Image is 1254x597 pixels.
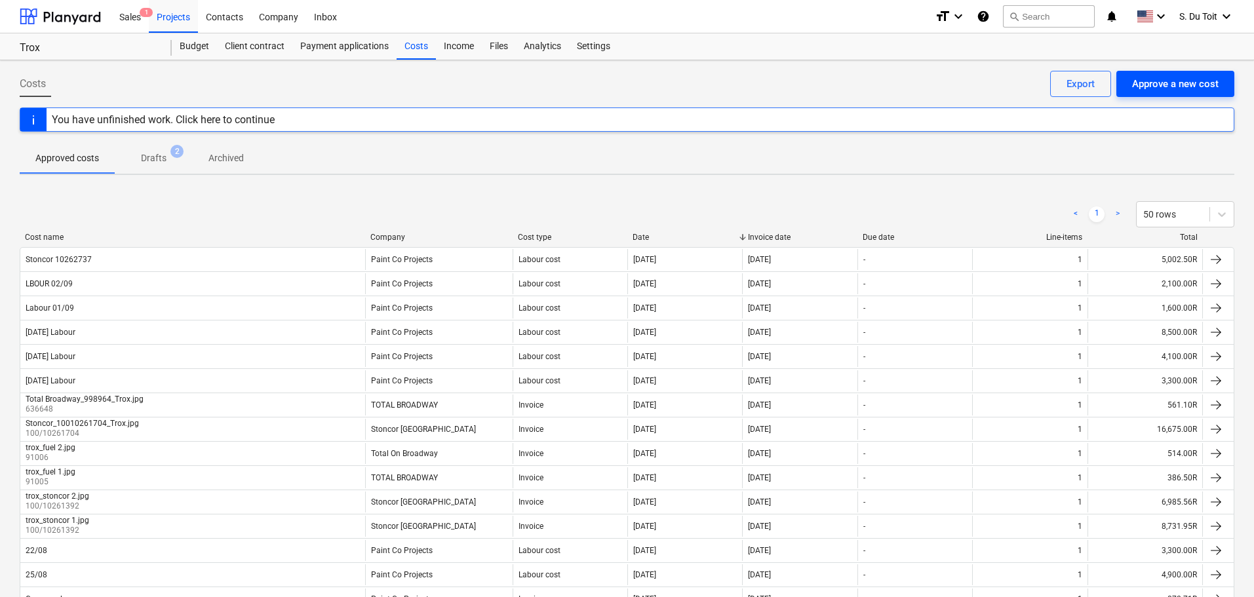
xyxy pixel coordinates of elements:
p: 636648 [26,404,146,415]
a: Budget [172,33,217,60]
div: Invoice [519,497,543,507]
div: trox_stoncor 2.jpg [26,491,89,501]
div: [DATE] [748,522,771,531]
a: Page 1 is your current page [1089,206,1105,222]
i: format_size [935,9,950,24]
div: 2,100.00R [1087,273,1202,294]
div: [DATE] [633,303,656,313]
div: [DATE] [633,279,656,288]
div: Approve a new cost [1132,75,1219,92]
div: Paint Co Projects [371,279,433,288]
p: Approved costs [35,151,99,165]
i: Knowledge base [977,9,990,24]
div: [DATE] [748,425,771,434]
div: - [863,449,865,458]
div: 1 [1078,376,1082,385]
div: TOTAL BROADWAY [371,473,438,482]
div: [DATE] [748,497,771,507]
div: - [863,328,865,337]
div: [DATE] [748,473,771,482]
div: - [863,522,865,531]
p: 91006 [26,452,78,463]
div: Total [1093,233,1198,242]
div: 16,675.00R [1087,419,1202,440]
div: [DATE] [748,255,771,264]
div: Date [633,233,737,242]
div: 8,500.00R [1087,322,1202,343]
div: trox_stoncor 1.jpg [26,516,89,525]
div: Labour cost [519,303,560,313]
div: Labour cost [519,352,560,361]
div: - [863,570,865,579]
div: 1 [1078,425,1082,434]
div: trox_fuel 2.jpg [26,443,75,452]
div: [DATE] [748,449,771,458]
div: LBOUR 02/09 [26,279,73,288]
p: 100/10261392 [26,501,92,512]
div: 1 [1078,328,1082,337]
div: 1 [1078,473,1082,482]
a: Costs [397,33,436,60]
div: [DATE] Labour [26,352,75,361]
button: Search [1003,5,1095,28]
div: 1 [1078,570,1082,579]
div: Labour cost [519,570,560,579]
i: keyboard_arrow_down [1153,9,1169,24]
div: trox_fuel 1.jpg [26,467,75,476]
div: Paint Co Projects [371,376,433,385]
div: 22/08 [26,546,47,555]
div: 1 [1078,522,1082,531]
div: 8,731.95R [1087,516,1202,537]
i: keyboard_arrow_down [950,9,966,24]
div: [DATE] [633,522,656,531]
div: 6,985.56R [1087,491,1202,512]
span: 2 [170,145,184,158]
div: - [863,400,865,410]
div: 514.00R [1087,443,1202,464]
div: Labour cost [519,328,560,337]
div: 386.50R [1087,467,1202,488]
div: Total Broadway_998964_Trox.jpg [26,395,144,404]
div: Cost type [518,233,623,242]
div: Client contract [217,33,292,60]
span: 1 [140,8,153,17]
div: [DATE] [633,376,656,385]
a: Previous page [1068,206,1084,222]
div: [DATE] [748,328,771,337]
div: [DATE] [633,546,656,555]
div: Paint Co Projects [371,303,433,313]
div: TOTAL BROADWAY [371,400,438,410]
div: Invoice date [748,233,853,242]
div: Paint Co Projects [371,546,433,555]
div: [DATE] [633,473,656,482]
div: - [863,279,865,288]
div: [DATE] Labour [26,328,75,337]
div: [DATE] [748,376,771,385]
div: Analytics [516,33,569,60]
div: 4,100.00R [1087,346,1202,367]
div: 1,600.00R [1087,298,1202,318]
div: 3,300.00R [1087,370,1202,391]
div: Stoncor_10010261704_Trox.jpg [26,419,139,428]
a: Income [436,33,482,60]
div: Labour cost [519,546,560,555]
i: notifications [1105,9,1118,24]
div: Invoice [519,522,543,531]
div: Total On Broadway [371,449,438,458]
a: Settings [569,33,618,60]
div: Chat Widget [1188,534,1254,597]
div: [DATE] [633,400,656,410]
div: [DATE] [633,570,656,579]
div: Paint Co Projects [371,352,433,361]
div: Paint Co Projects [371,570,433,579]
div: Line-items [978,233,1083,242]
div: [DATE] [633,352,656,361]
div: - [863,352,865,361]
div: [DATE] [633,328,656,337]
a: Payment applications [292,33,397,60]
div: Company [370,233,507,242]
